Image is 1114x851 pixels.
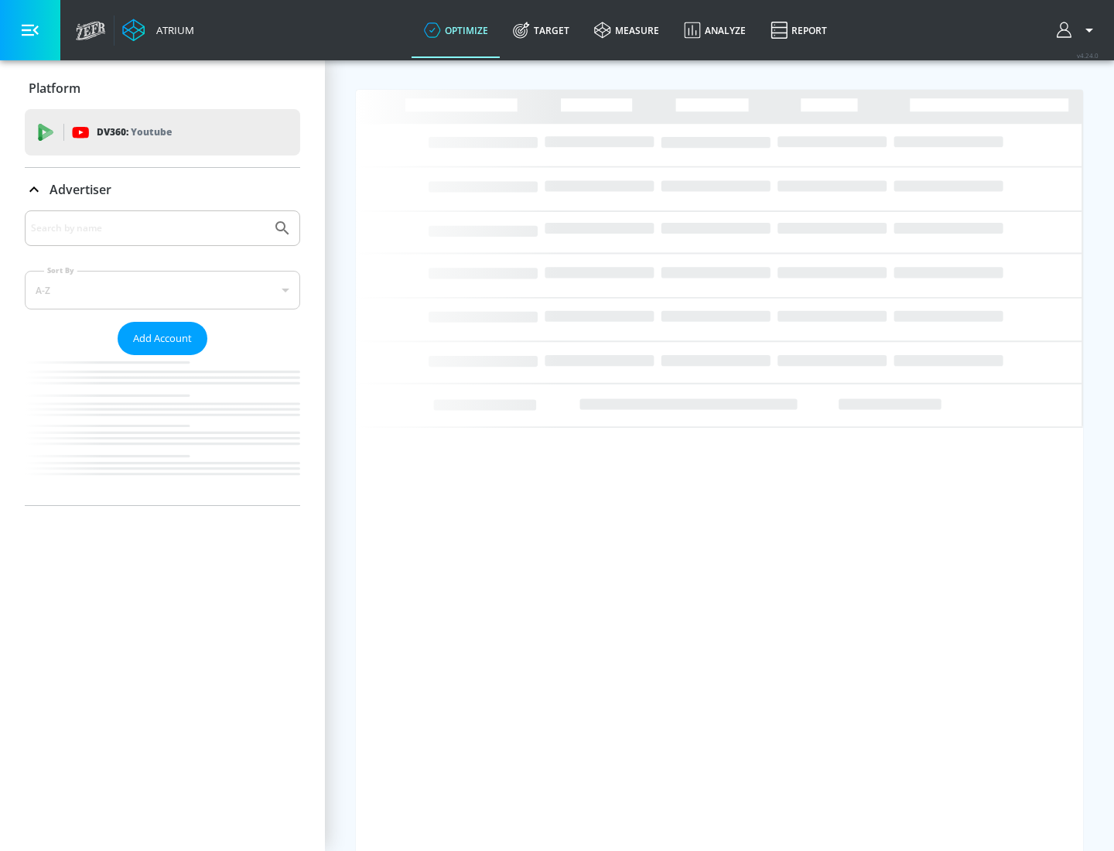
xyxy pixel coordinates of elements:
a: Atrium [122,19,194,42]
div: Advertiser [25,168,300,211]
div: Platform [25,67,300,110]
nav: list of Advertiser [25,355,300,505]
button: Add Account [118,322,207,355]
input: Search by name [31,218,265,238]
span: Add Account [133,330,192,347]
label: Sort By [44,265,77,275]
div: Advertiser [25,210,300,505]
a: Analyze [671,2,758,58]
a: Target [501,2,582,58]
a: Report [758,2,839,58]
a: optimize [412,2,501,58]
span: v 4.24.0 [1077,51,1099,60]
p: Youtube [131,124,172,140]
a: measure [582,2,671,58]
p: DV360: [97,124,172,141]
div: A-Z [25,271,300,309]
div: DV360: Youtube [25,109,300,156]
div: Atrium [150,23,194,37]
p: Platform [29,80,80,97]
p: Advertiser [50,181,111,198]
